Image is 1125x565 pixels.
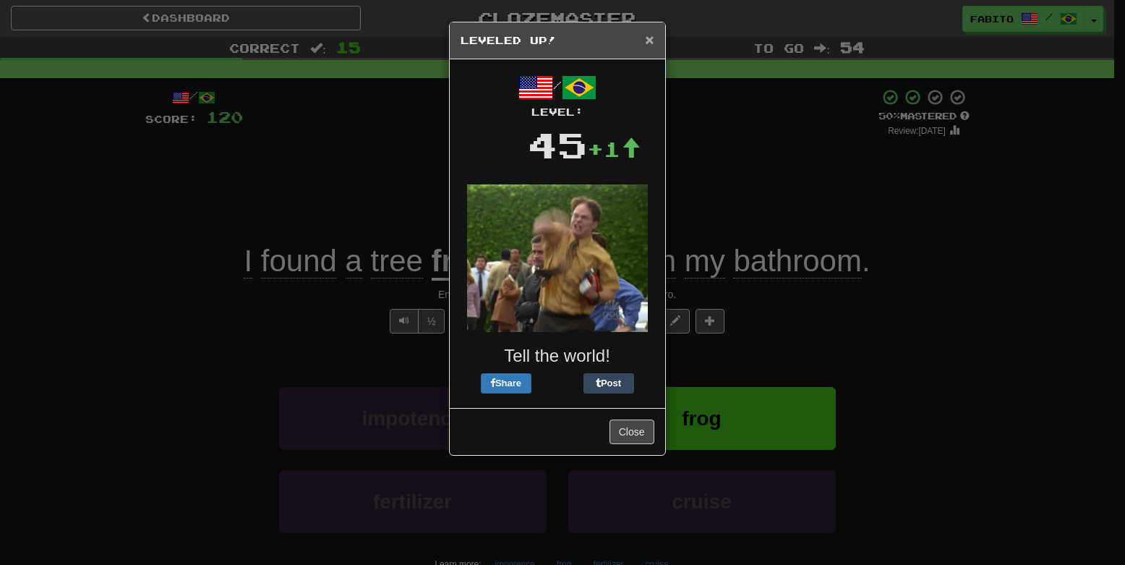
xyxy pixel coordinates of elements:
span: × [645,31,654,48]
h3: Tell the world! [461,347,654,365]
iframe: X Post Button [531,373,583,394]
div: +1 [587,135,641,163]
div: / [461,70,654,119]
h5: Leveled Up! [461,33,654,48]
button: Close [609,420,654,444]
img: dwight-38fd9167b88c7212ef5e57fe3c23d517be8a6295dbcd4b80f87bd2b6bd7e5025.gif [467,184,648,332]
button: Post [583,373,634,394]
div: 45 [528,119,587,170]
div: Level: [461,105,654,119]
button: Close [645,32,654,47]
button: Share [481,373,531,394]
